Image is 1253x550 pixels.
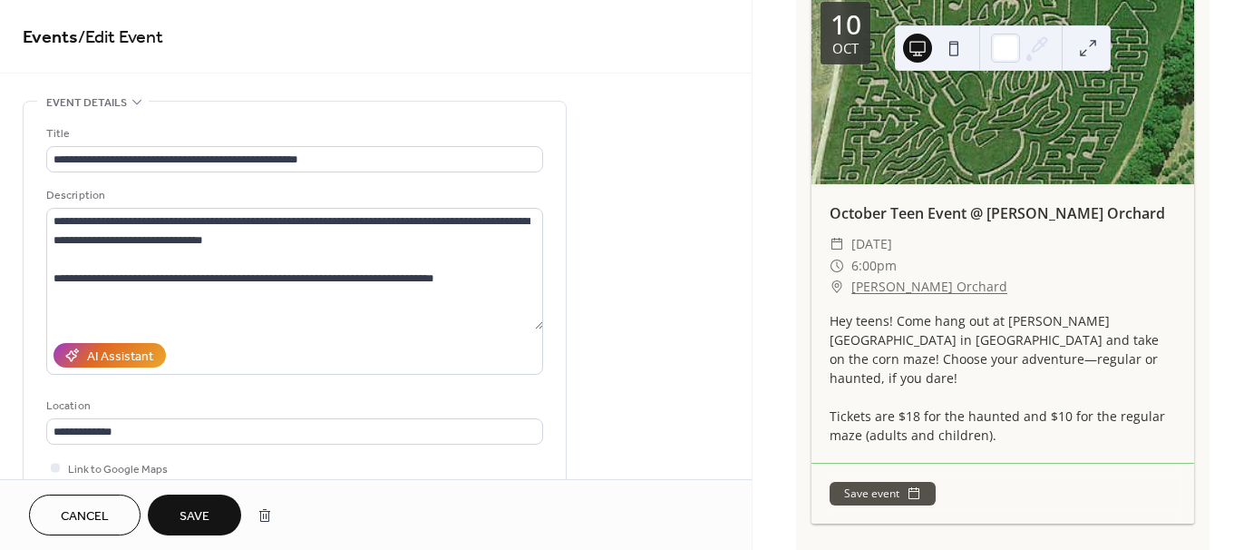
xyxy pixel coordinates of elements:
div: ​ [830,276,844,298]
button: AI Assistant [53,343,166,368]
a: [PERSON_NAME] Orchard [851,276,1007,298]
div: Description [46,186,539,205]
span: Cancel [61,507,109,526]
div: 10 [830,11,861,38]
a: Events [23,20,78,55]
div: Oct [832,42,859,55]
span: [DATE] [851,233,892,255]
button: Save [148,495,241,535]
div: ​ [830,255,844,277]
div: October Teen Event @ [PERSON_NAME] Orchard [811,202,1194,224]
button: Save event [830,482,936,506]
span: / Edit Event [78,20,163,55]
span: Save [180,507,209,526]
div: AI Assistant [87,348,153,367]
button: Cancel [29,495,141,535]
span: Link to Google Maps [68,460,168,479]
div: Title [46,124,539,143]
div: Hey teens! Come hang out at [PERSON_NAME][GEOGRAPHIC_DATA] in [GEOGRAPHIC_DATA] and take on the c... [811,311,1194,445]
span: 6:00pm [851,255,897,277]
div: ​ [830,233,844,255]
span: Event details [46,93,127,113]
div: Location [46,397,539,416]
